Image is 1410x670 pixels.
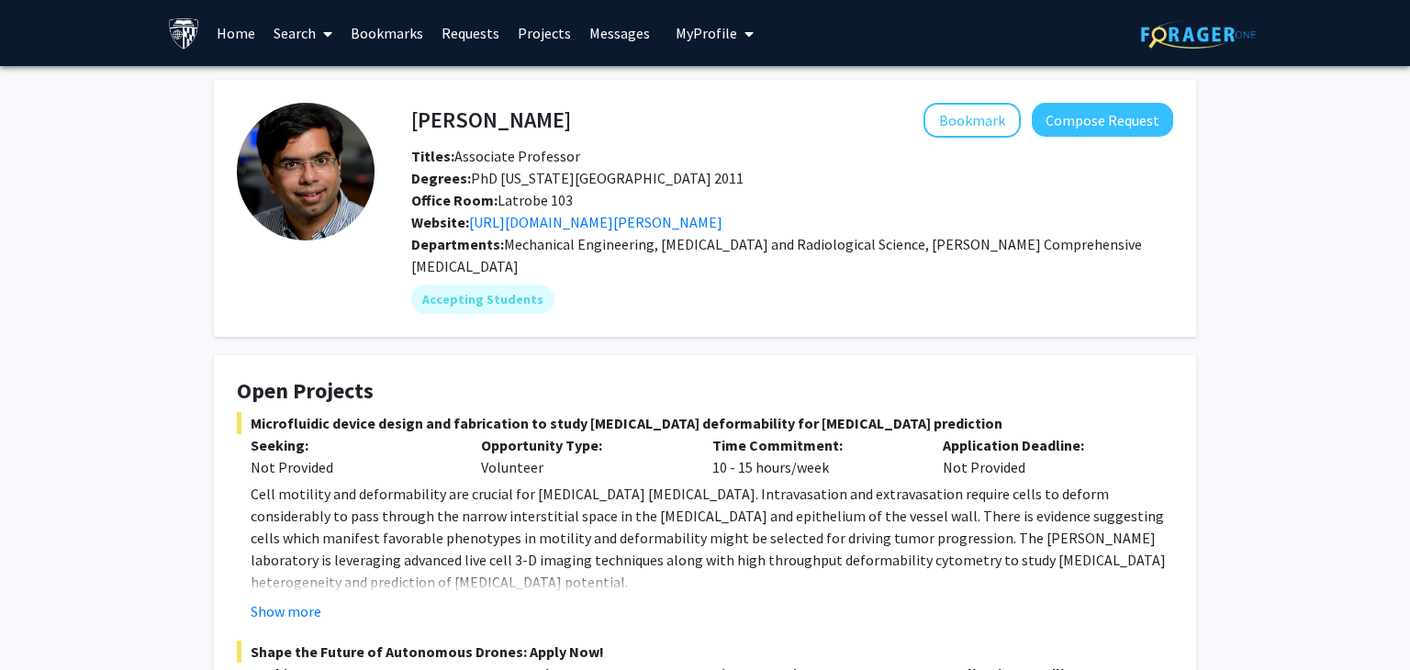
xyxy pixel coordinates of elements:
[432,1,509,65] a: Requests
[411,169,471,187] b: Degrees:
[712,434,915,456] p: Time Commitment:
[676,24,737,42] span: My Profile
[251,456,453,478] div: Not Provided
[481,434,684,456] p: Opportunity Type:
[699,434,929,478] div: 10 - 15 hours/week
[923,103,1021,138] button: Add Ishan Barman to Bookmarks
[943,434,1146,456] p: Application Deadline:
[411,213,469,231] b: Website:
[237,412,1173,434] span: Microfluidic device design and fabrication to study [MEDICAL_DATA] deformability for [MEDICAL_DAT...
[237,103,375,240] img: Profile Picture
[580,1,659,65] a: Messages
[207,1,264,65] a: Home
[264,1,341,65] a: Search
[251,600,321,622] button: Show more
[467,434,698,478] div: Volunteer
[168,17,200,50] img: Johns Hopkins University Logo
[411,235,504,253] b: Departments:
[237,378,1173,405] h4: Open Projects
[929,434,1159,478] div: Not Provided
[411,169,744,187] span: PhD [US_STATE][GEOGRAPHIC_DATA] 2011
[509,1,580,65] a: Projects
[411,191,573,209] span: Latrobe 103
[237,641,1173,663] span: Shape the Future of Autonomous Drones: Apply Now!
[251,434,453,456] p: Seeking:
[411,103,571,137] h4: [PERSON_NAME]
[411,235,1142,275] span: Mechanical Engineering, [MEDICAL_DATA] and Radiological Science, [PERSON_NAME] Comprehensive [MED...
[341,1,432,65] a: Bookmarks
[411,285,554,314] mat-chip: Accepting Students
[469,213,722,231] a: Opens in a new tab
[411,147,454,165] b: Titles:
[1141,20,1256,49] img: ForagerOne Logo
[251,483,1173,593] p: Cell motility and deformability are crucial for [MEDICAL_DATA] [MEDICAL_DATA]. Intravasation and ...
[411,191,498,209] b: Office Room:
[411,147,580,165] span: Associate Professor
[1032,103,1173,137] button: Compose Request to Ishan Barman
